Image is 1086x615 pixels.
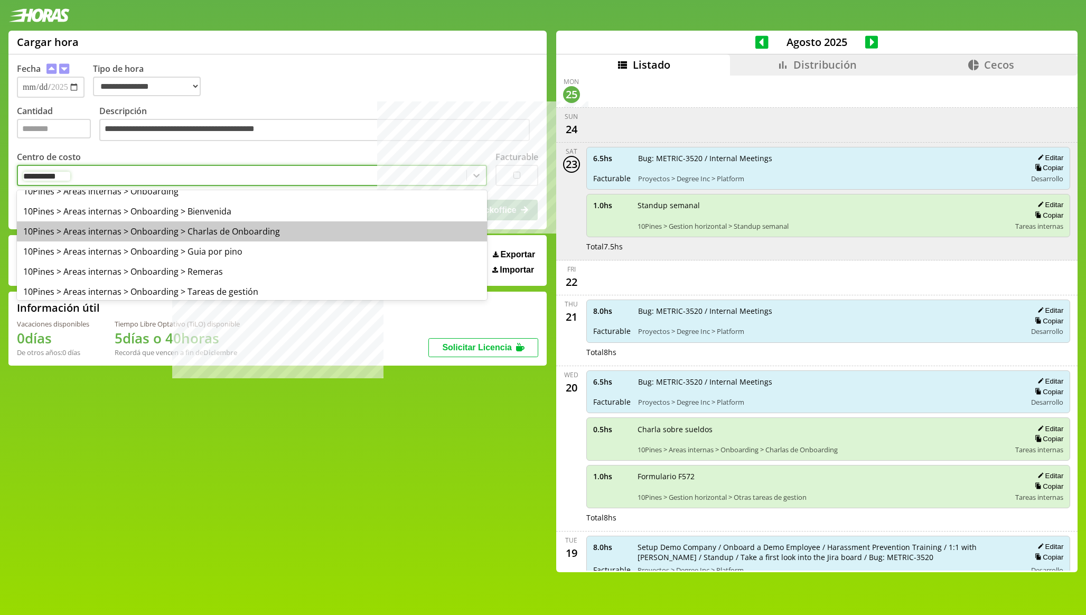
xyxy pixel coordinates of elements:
h1: Cargar hora [17,35,79,49]
span: Standup semanal [638,200,1008,210]
div: Thu [565,300,578,309]
span: 10Pines > Gestion horizontal > Standup semanal [638,221,1008,231]
div: 21 [563,309,580,325]
span: Solicitar Licencia [442,343,512,352]
button: Copiar [1032,553,1063,562]
span: 6.5 hs [593,377,631,387]
span: 6.5 hs [593,153,631,163]
span: Listado [633,58,670,72]
textarea: Descripción [99,119,530,141]
img: logotipo [8,8,70,22]
div: Recordá que vencen a fin de [115,348,240,357]
div: 10Pines > Areas internas > Onboarding > Bienvenida [17,201,487,221]
button: Editar [1034,377,1063,386]
div: 22 [563,274,580,291]
span: Charla sobre sueldos [638,424,1008,434]
span: Tareas internas [1015,492,1063,502]
h2: Información útil [17,301,100,315]
span: Facturable [593,173,631,183]
div: Wed [564,370,578,379]
div: 24 [563,121,580,138]
span: Proyectos > Degree Inc > Platform [638,327,1019,336]
input: Cantidad [17,119,91,138]
button: Solicitar Licencia [428,338,538,357]
div: Tue [565,536,577,545]
div: 25 [563,86,580,103]
button: Editar [1034,153,1063,162]
label: Fecha [17,63,41,74]
span: 10Pines > Gestion horizontal > Otras tareas de gestion [638,492,1008,502]
div: Sat [566,147,577,156]
select: Tipo de hora [93,77,201,96]
button: Editar [1034,542,1063,551]
label: Descripción [99,105,538,144]
span: Bug: METRIC-3520 / Internal Meetings [638,377,1019,387]
div: 10Pines > Areas internas > Onboarding > Remeras [17,262,487,282]
div: 19 [563,545,580,562]
span: Proyectos > Degree Inc > Platform [638,397,1019,407]
div: Vacaciones disponibles [17,319,89,329]
div: 10Pines > Areas internas > Onboarding > Tareas de gestión [17,282,487,302]
button: Exportar [490,249,538,260]
button: Copiar [1032,387,1063,396]
span: Desarrollo [1031,397,1063,407]
span: Formulario F572 [638,471,1008,481]
button: Editar [1034,200,1063,209]
button: Copiar [1032,316,1063,325]
label: Centro de costo [17,151,81,163]
span: 0.5 hs [593,424,630,434]
h1: 5 días o 40 horas [115,329,240,348]
span: Bug: METRIC-3520 / Internal Meetings [638,153,1019,163]
button: Copiar [1032,163,1063,172]
h1: 0 días [17,329,89,348]
b: Diciembre [203,348,237,357]
span: 1.0 hs [593,200,630,210]
span: Desarrollo [1031,565,1063,575]
div: Total 7.5 hs [586,241,1071,251]
span: Proyectos > Degree Inc > Platform [638,174,1019,183]
span: Tareas internas [1015,221,1063,231]
span: Facturable [593,326,631,336]
div: Fri [567,265,576,274]
span: Cecos [984,58,1014,72]
div: 10Pines > Areas internas > Onboarding > Charlas de Onboarding [17,221,487,241]
span: Tareas internas [1015,445,1063,454]
div: De otros años: 0 días [17,348,89,357]
span: 8.0 hs [593,306,631,316]
span: Agosto 2025 [769,35,865,49]
div: Total 8 hs [586,512,1071,523]
div: Mon [564,77,579,86]
button: Copiar [1032,211,1063,220]
span: Facturable [593,397,631,407]
span: Exportar [500,250,535,259]
div: 10Pines > Areas internas > Onboarding [17,181,487,201]
button: Editar [1034,471,1063,480]
span: Bug: METRIC-3520 / Internal Meetings [638,306,1019,316]
span: Proyectos > Degree Inc > Platform [638,565,1019,575]
div: scrollable content [556,76,1078,571]
div: Total 8 hs [586,347,1071,357]
label: Tipo de hora [93,63,209,98]
div: 23 [563,156,580,173]
div: 20 [563,379,580,396]
span: 1.0 hs [593,471,630,481]
span: Desarrollo [1031,327,1063,336]
button: Editar [1034,424,1063,433]
label: Cantidad [17,105,99,144]
span: 8.0 hs [593,542,630,552]
div: Tiempo Libre Optativo (TiLO) disponible [115,319,240,329]
span: 10Pines > Areas internas > Onboarding > Charlas de Onboarding [638,445,1008,454]
button: Editar [1034,306,1063,315]
button: Copiar [1032,482,1063,491]
span: Facturable [593,565,630,575]
div: Sun [565,112,578,121]
span: Setup Demo Company / Onboard a Demo Employee / Harassment Prevention Training / 1:1 with [PERSON_... [638,542,1019,562]
div: 10Pines > Areas internas > Onboarding > Guia por pino [17,241,487,262]
span: Distribución [793,58,857,72]
span: Importar [500,265,534,275]
span: Desarrollo [1031,174,1063,183]
label: Facturable [495,151,538,163]
button: Copiar [1032,434,1063,443]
